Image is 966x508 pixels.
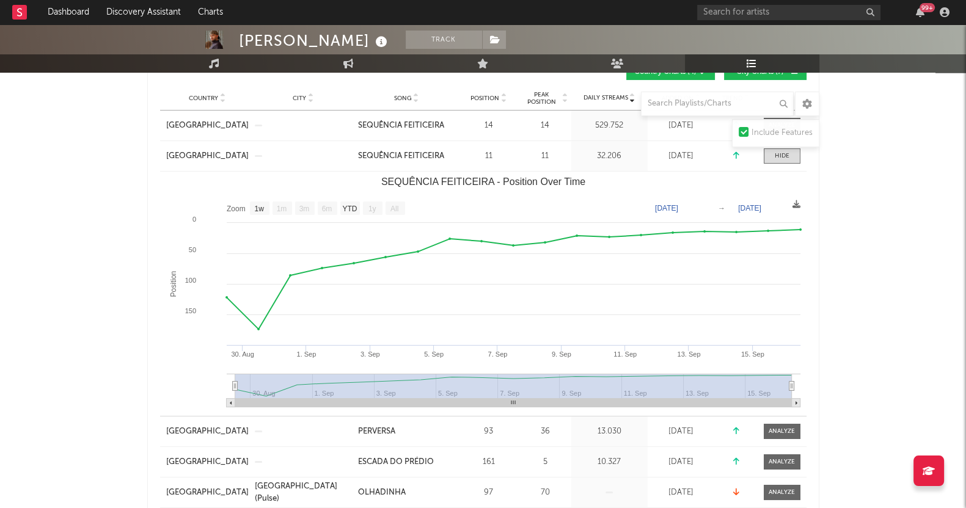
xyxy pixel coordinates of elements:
text: 1. Sep [296,350,316,358]
input: Search Playlists/Charts [641,92,794,116]
text: [DATE] [738,204,761,212]
div: 14 [461,120,516,132]
text: 1y [368,205,376,213]
text: 150 [185,307,196,314]
text: 3. Sep [360,350,379,358]
div: SEQUÊNCIA FEITICEIRA [358,150,444,162]
text: All [390,205,398,213]
div: [DATE] [651,487,712,499]
a: PERVERSA [358,426,455,438]
text: 9. Sep [551,350,571,358]
a: [GEOGRAPHIC_DATA] [166,456,249,468]
svg: SEQUÊNCIA FEITICEIRA - Position Over Time [160,172,807,416]
a: SEQUÊNCIA FEITICEIRA [358,150,455,162]
text: 3m [299,205,309,213]
text: 5. Sep [424,350,444,358]
a: [GEOGRAPHIC_DATA] [166,120,249,132]
text: 1m [276,205,287,213]
a: SEQUÊNCIA FEITICEIRA [358,120,455,132]
text: 7. Sep [488,350,507,358]
div: 14 [522,120,568,132]
div: 10.327 [574,456,645,468]
text: 50 [188,246,196,253]
span: Song [394,95,412,102]
text: 30. Aug [231,350,254,358]
span: Position [470,95,499,102]
span: Peak Position [522,91,561,106]
a: [GEOGRAPHIC_DATA] [166,426,249,438]
div: 161 [461,456,516,468]
div: 529.752 [574,120,645,132]
div: [DATE] [651,120,712,132]
text: Zoom [227,205,246,213]
div: OLHADINHA [358,487,406,499]
span: City [293,95,306,102]
span: Daily Streams [584,93,628,103]
text: 0 [192,216,196,223]
text: 100 [185,277,196,284]
a: ESCADA DO PRÉDIO [358,456,455,468]
div: SEQUÊNCIA FEITICEIRA [358,120,444,132]
text: Position [169,271,177,297]
div: 70 [522,487,568,499]
div: 11 [522,150,568,162]
div: [DATE] [651,150,712,162]
button: Track [406,31,482,49]
div: 11 [461,150,516,162]
div: [PERSON_NAME] [239,31,390,51]
text: [DATE] [655,204,678,212]
div: 36 [522,426,568,438]
div: 13.030 [574,426,645,438]
div: 93 [461,426,516,438]
button: 99+ [916,7,924,17]
text: → [718,204,725,212]
text: 6m [321,205,332,213]
a: OLHADINHA [358,487,455,499]
div: PERVERSA [358,426,395,438]
div: [DATE] [651,426,712,438]
div: 5 [522,456,568,468]
div: 99 + [920,3,935,12]
div: Include Features [752,126,813,140]
div: [DATE] [651,456,712,468]
text: 13. Sep [677,350,700,358]
div: 32.206 [574,150,645,162]
text: YTD [342,205,357,213]
div: ESCADA DO PRÉDIO [358,456,434,468]
text: 1w [254,205,264,213]
div: 97 [461,487,516,499]
span: Country [189,95,218,102]
text: 11. Sep [613,350,637,358]
text: 15. Sep [741,350,764,358]
a: [GEOGRAPHIC_DATA] [166,150,249,162]
text: SEQUÊNCIA FEITICEIRA - Position Over Time [381,176,585,187]
a: [GEOGRAPHIC_DATA] (Pulse) [255,481,352,504]
input: Search for artists [697,5,880,20]
a: [GEOGRAPHIC_DATA] [166,487,249,499]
